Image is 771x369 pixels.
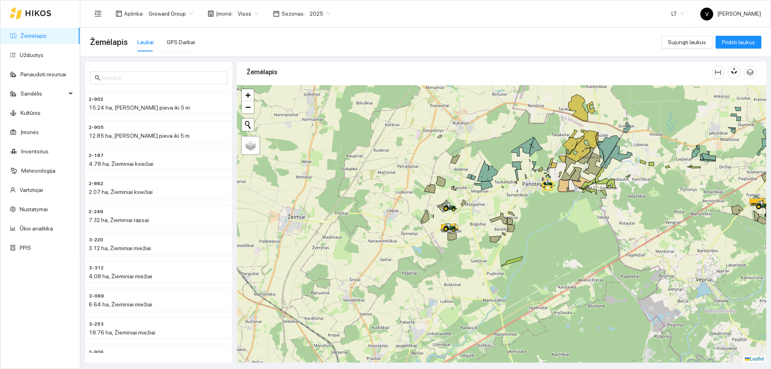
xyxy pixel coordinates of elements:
[21,167,55,174] a: Meteorologija
[89,264,104,272] span: 3-312
[20,110,41,116] a: Kultūros
[20,33,47,39] a: Žemėlapis
[90,6,106,22] button: menu-fold
[700,10,761,17] span: [PERSON_NAME]
[242,89,254,101] a: Zoom in
[116,10,122,17] span: layout
[89,96,103,103] span: 2-902
[661,36,712,49] button: Sujungti laukus
[95,75,100,81] span: search
[89,124,104,131] span: 2-905
[89,349,104,356] span: 2-906
[671,8,684,20] span: LT
[242,119,254,131] button: Initiate a new search
[89,329,155,336] span: 18.76 ha, Žieminiai miežiai
[661,39,712,45] a: Sujungti laukus
[242,101,254,113] a: Zoom out
[712,66,724,79] button: column-width
[281,9,305,18] span: Sezonas :
[21,148,49,155] a: Inventorius
[716,39,761,45] a: Pridėti laukus
[20,206,48,212] a: Nustatymai
[20,86,66,102] span: Sandėlis
[242,137,259,154] a: Layers
[89,245,151,251] span: 3.12 ha, Žieminiai miežiai
[245,90,251,100] span: +
[102,73,222,82] input: Paieška
[216,9,233,18] span: Įmonė :
[89,161,153,167] span: 4.78 ha, Žieminiai kviečiai
[89,292,104,300] span: 3-069
[238,8,259,20] span: Visos
[124,9,144,18] span: Aplinka :
[745,356,764,362] a: Leaflet
[716,36,761,49] button: Pridėti laukus
[668,38,706,47] span: Sujungti laukus
[90,36,128,49] span: Žemėlapis
[89,320,104,328] span: 3-253
[89,180,103,188] span: 2-862
[89,133,191,139] span: 12.85 ha, [PERSON_NAME] pieva iki 5 m.
[20,187,43,193] a: Vartotojai
[89,273,152,279] span: 4.08 ha, Žieminiai miežiai
[149,8,193,20] span: Groward Group
[20,71,66,77] a: Panaudoti resursai
[208,10,214,17] span: shop
[20,245,31,251] a: PPIS
[89,217,149,223] span: 7.32 ha, Žieminiai rapsai
[245,102,251,112] span: −
[89,189,153,195] span: 2.07 ha, Žieminiai kviečiai
[705,8,709,20] span: V
[712,69,724,75] span: column-width
[273,10,279,17] span: calendar
[89,152,104,159] span: 2-187
[722,38,755,47] span: Pridėti laukus
[89,104,191,111] span: 15.24 ha, [PERSON_NAME] pieva iki 5 m.
[20,225,53,232] a: Ūkio analitika
[247,61,712,84] div: Žemėlapis
[20,52,43,58] a: Užduotys
[89,236,103,244] span: 3-220
[89,208,103,216] span: 2-249
[20,129,39,135] a: Įmonės
[310,8,330,20] span: 2025
[167,38,195,47] div: GPS Darbai
[137,38,154,47] div: Laukai
[94,10,102,17] span: menu-fold
[89,301,152,308] span: 6.64 ha, Žieminiai miežiai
